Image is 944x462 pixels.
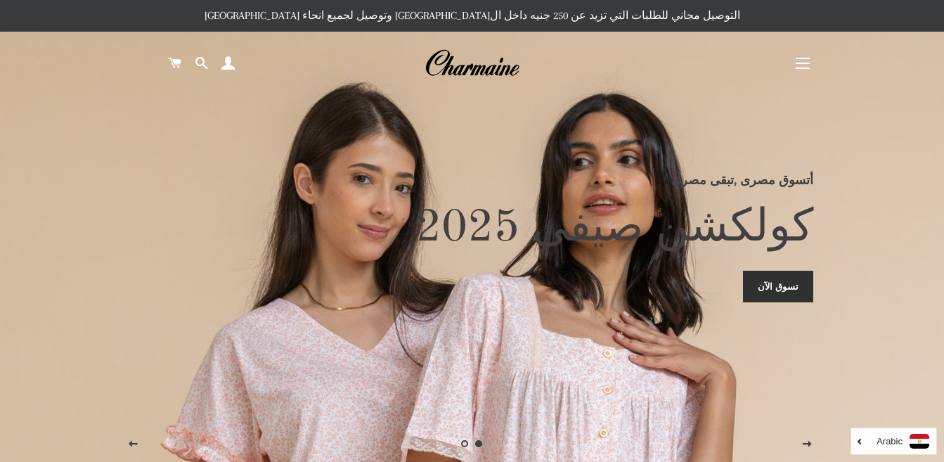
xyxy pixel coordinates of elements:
[472,437,486,451] a: الصفحه 1current
[458,437,472,451] a: تحميل الصور 2
[789,427,825,462] button: الصفحه التالية
[115,427,150,462] button: الصفحه السابقة
[425,48,519,79] img: Charmaine Egypt
[877,437,903,446] i: Arabic
[131,200,813,257] h2: كولكشن صيفى 2025
[743,271,813,302] a: تسوق الآن
[131,170,813,190] p: أتسوق مصرى ,تبقى مصرى
[858,434,929,449] a: Arabic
